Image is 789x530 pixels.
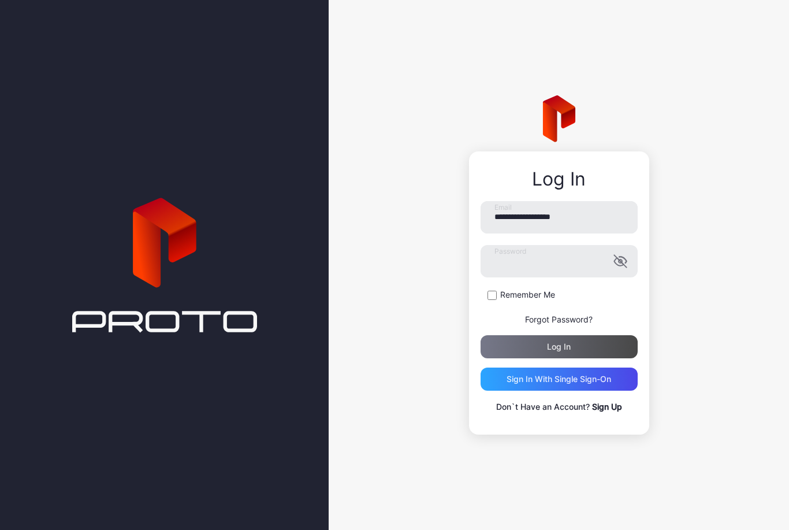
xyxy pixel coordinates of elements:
button: Log in [481,335,638,358]
div: Sign in With Single Sign-On [507,375,611,384]
label: Remember Me [500,289,555,301]
button: Password [613,254,627,268]
a: Sign Up [592,402,622,412]
div: Log In [481,169,638,190]
input: Password [481,245,638,277]
a: Forgot Password? [525,314,593,324]
button: Sign in With Single Sign-On [481,368,638,391]
input: Email [481,201,638,234]
p: Don`t Have an Account? [481,400,638,414]
div: Log in [547,342,571,351]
